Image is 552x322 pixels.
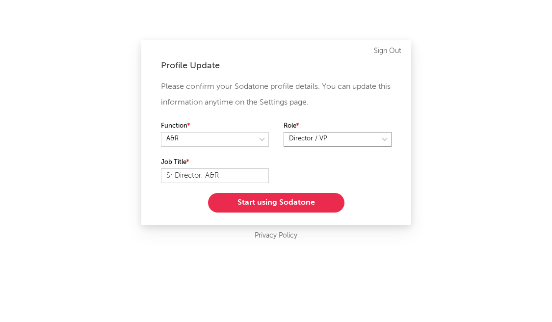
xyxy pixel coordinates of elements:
[161,79,392,110] p: Please confirm your Sodatone profile details. You can update this information anytime on the Sett...
[161,157,269,168] label: Job Title
[161,120,269,132] label: Function
[208,193,344,213] button: Start using Sodatone
[161,60,392,72] div: Profile Update
[284,120,392,132] label: Role
[374,45,401,57] a: Sign Out
[255,230,297,242] a: Privacy Policy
